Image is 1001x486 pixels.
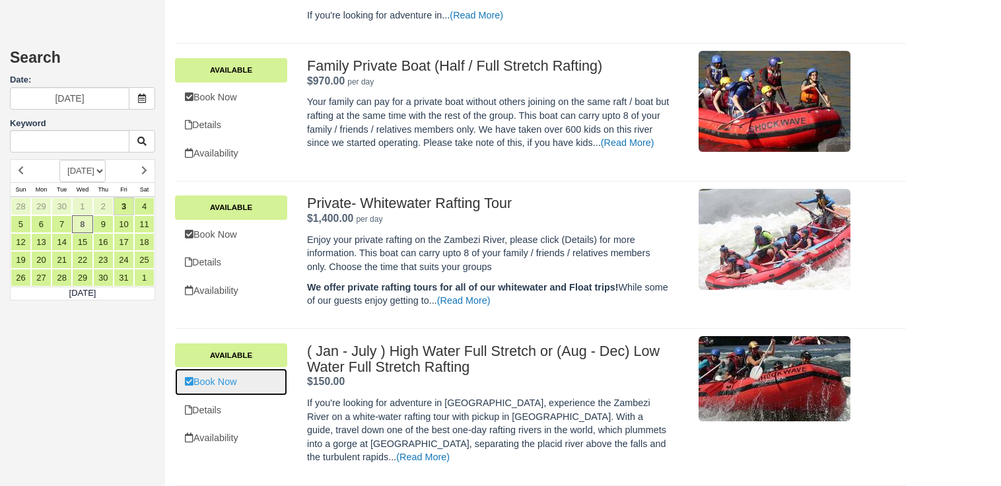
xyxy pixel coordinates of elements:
strong: Price: $1,400 [307,213,353,224]
a: 11 [134,215,155,233]
th: Thu [93,182,114,197]
a: 3 [114,197,134,215]
a: 4 [134,197,155,215]
a: (Read More) [450,10,503,20]
em: per day [356,215,382,224]
a: 25 [134,251,155,269]
a: 27 [31,269,52,287]
strong: We offer private rafting tours for all of our whitewater and Float trips! [307,282,618,293]
th: Sat [134,182,155,197]
a: 17 [114,233,134,251]
p: Enjoy your private rafting on the Zambezi River, please click (Details) for more information. Thi... [307,233,670,274]
a: 18 [134,233,155,251]
span: $970.00 [307,75,345,87]
a: 5 [11,215,31,233]
a: Book Now [175,221,287,248]
img: M164-1 [699,189,850,290]
a: 30 [93,269,114,287]
a: 26 [11,269,31,287]
a: Book Now [175,84,287,111]
td: [DATE] [11,287,155,300]
a: 13 [31,233,52,251]
a: 29 [31,197,52,215]
a: (Read More) [601,137,654,148]
a: 24 [114,251,134,269]
img: M161-6 [699,51,850,152]
th: Tue [52,182,72,197]
p: While some of our guests enjoy getting to... [307,281,670,308]
a: Available [175,58,287,82]
a: 9 [93,215,114,233]
a: 28 [11,197,31,215]
p: If you're looking for adventure in... [307,9,670,22]
p: If you're looking for adventure in [GEOGRAPHIC_DATA], experience the Zambezi River on a white-wat... [307,396,670,464]
a: (Read More) [396,452,450,462]
h2: Private- Whitewater Rafting Tour [307,195,670,211]
a: 22 [72,251,92,269]
h2: Search [10,50,155,74]
span: $1,400.00 [307,213,353,224]
h2: ( Jan - July ) High Water Full Stretch or (Aug - Dec) Low Water Full Stretch Rafting [307,343,670,375]
a: 19 [11,251,31,269]
a: 14 [52,233,72,251]
label: Date: [10,74,155,87]
a: 2 [93,197,114,215]
a: 1 [72,197,92,215]
a: Book Now [175,368,287,396]
strong: Price: $150 [307,376,345,387]
a: 16 [93,233,114,251]
a: Available [175,195,287,219]
a: Availability [175,140,287,167]
th: Fri [114,182,134,197]
a: (Read More) [437,295,491,306]
th: Mon [31,182,52,197]
a: Available [175,343,287,367]
a: 1 [134,269,155,287]
img: M104-3 [699,336,850,421]
a: Details [175,397,287,424]
a: 29 [72,269,92,287]
a: 30 [52,197,72,215]
strong: Price: $970 [307,75,345,87]
label: Keyword [10,118,46,128]
button: Keyword Search [129,130,155,153]
a: 10 [114,215,134,233]
h2: Family Private Boat (Half / Full Stretch Rafting) [307,58,670,74]
a: Details [175,112,287,139]
p: Your family can pay for a private boat without others joining on the same raft / boat but rafting... [307,95,670,149]
em: per day [347,77,374,87]
a: 21 [52,251,72,269]
a: Details [175,249,287,276]
th: Sun [11,182,31,197]
a: Availability [175,277,287,304]
a: 23 [93,251,114,269]
a: Availability [175,425,287,452]
a: 6 [31,215,52,233]
a: 28 [52,269,72,287]
a: 31 [114,269,134,287]
a: 7 [52,215,72,233]
a: 15 [72,233,92,251]
th: Wed [72,182,92,197]
a: 20 [31,251,52,269]
a: 8 [72,215,92,233]
span: $150.00 [307,376,345,387]
a: 12 [11,233,31,251]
